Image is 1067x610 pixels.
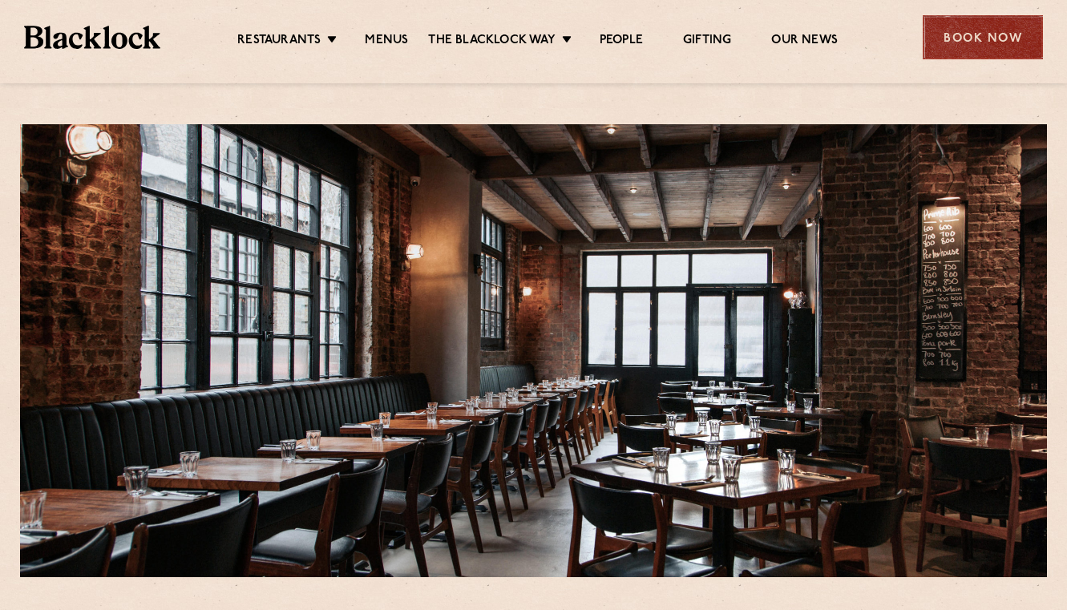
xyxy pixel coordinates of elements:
a: Our News [771,33,838,50]
a: Menus [365,33,408,50]
a: Gifting [683,33,731,50]
a: Restaurants [237,33,321,50]
img: BL_Textured_Logo-footer-cropped.svg [24,26,160,49]
a: People [600,33,643,50]
a: The Blacklock Way [428,33,555,50]
div: Book Now [923,15,1043,59]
